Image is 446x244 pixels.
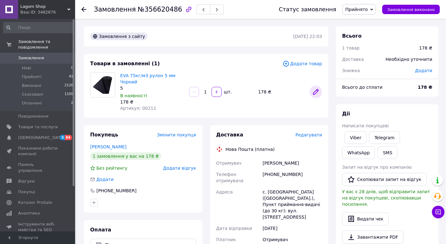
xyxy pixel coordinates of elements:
span: Оплата [90,227,111,233]
span: В наявності [120,93,147,98]
span: Отримувач [216,161,242,166]
span: Платник [216,237,236,242]
button: Чат з покупцем [432,206,444,218]
span: Знижка [342,68,360,73]
input: Пошук [3,22,74,33]
span: 1 товар [342,45,360,50]
span: Всього [342,33,361,39]
div: 178 ₴ [120,99,184,105]
a: Редагувати [310,86,322,98]
span: Доставка [342,57,364,62]
span: Додати відгук [163,166,196,171]
div: 1 замовлення у вас на 178 ₴ [90,152,161,160]
span: 3 [60,135,65,140]
span: Дата відправки [216,226,252,231]
img: EVA 75кг/м3 рулон 5 мм Чорний [90,76,115,94]
time: [DATE] 22:03 [293,34,322,39]
span: Всього до сплати [342,85,382,90]
span: Редагувати [295,132,322,137]
a: WhatsApp [342,146,375,159]
span: №356620486 [138,6,182,13]
span: Без рейтингу [96,166,127,171]
span: 0 [71,65,73,71]
div: Повернутися назад [81,6,86,13]
span: 2128 [64,83,73,88]
span: Lagom Shop [20,4,67,9]
div: [PHONE_NUMBER] [96,188,137,194]
span: Виконані [22,83,41,88]
span: 84 [65,135,72,140]
span: 2 [71,100,73,106]
span: Товари в замовленні (1) [90,61,160,66]
span: Замовлення виконано [387,7,435,12]
div: [PERSON_NAME] [261,157,323,169]
span: Замовлення [94,6,136,13]
span: Артикул: 00211 [120,106,156,111]
span: Додати [96,177,114,182]
span: Замовлення [18,55,44,61]
span: Адреса [216,189,233,194]
span: Замовлення та повідомлення [18,39,75,50]
div: Статус замовлення [279,6,336,13]
span: Запит на відгук про компанію [342,165,412,170]
div: 5 [120,85,184,91]
span: Покупці [18,189,35,195]
b: 178 ₴ [418,85,432,90]
span: Відгуки [18,178,34,184]
span: Інструменти веб-майстра та SEO [18,221,58,233]
span: Додати [415,68,432,73]
span: Повідомлення [18,114,49,119]
a: Завантажити PDF [342,231,403,244]
span: Написати покупцеві [342,123,389,128]
div: Необхідно уточнити [382,52,436,66]
span: Показники роботи компанії [18,146,58,157]
a: EVA 75кг/м3 рулон 5 мм Чорний [120,73,176,84]
span: Прийнято [345,7,368,12]
span: Телефон отримувача [216,172,244,183]
span: Додати товар [283,60,322,67]
span: Змінити покупця [157,132,196,137]
span: Аналітика [18,210,40,216]
span: Покупець [90,132,118,138]
span: Скасовані [22,92,43,97]
button: Скопіювати запит на відгук [342,173,427,186]
div: Ваш ID: 3482876 [20,9,75,15]
a: Viber [345,131,367,144]
div: 178 ₴ [419,45,432,51]
div: шт. [222,89,232,95]
span: 1105 [64,92,73,97]
button: Видати чек [342,212,389,225]
div: [PHONE_NUMBER] [261,169,323,186]
span: Прийняті [22,74,41,80]
span: Доставка [216,132,244,138]
span: Панель управління [18,162,58,173]
button: Замовлення виконано [382,5,440,14]
a: [PERSON_NAME] [90,144,126,149]
span: Оплачені [22,100,42,106]
span: Каталог ProSale [18,200,52,205]
div: 178 ₴ [256,88,307,96]
span: У вас є 28 днів, щоб відправити запит на відгук покупцеві, скопіювавши посилання. [342,189,430,207]
div: Замовлення з сайту [90,33,147,40]
div: Нова Пошта (платна) [224,146,276,152]
a: Telegram [369,131,400,144]
div: [DATE] [261,223,323,234]
div: с. [GEOGRAPHIC_DATA] ([GEOGRAPHIC_DATA].), Пункт приймання-видачі (до 30 кг): вул. [STREET_ADDRESS] [261,186,323,223]
span: [DEMOGRAPHIC_DATA] [18,135,64,141]
span: 41 [69,74,73,80]
button: SMS [377,146,397,159]
span: Товари та послуги [18,124,58,130]
span: Дії [342,111,350,117]
span: Нові [22,65,31,71]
